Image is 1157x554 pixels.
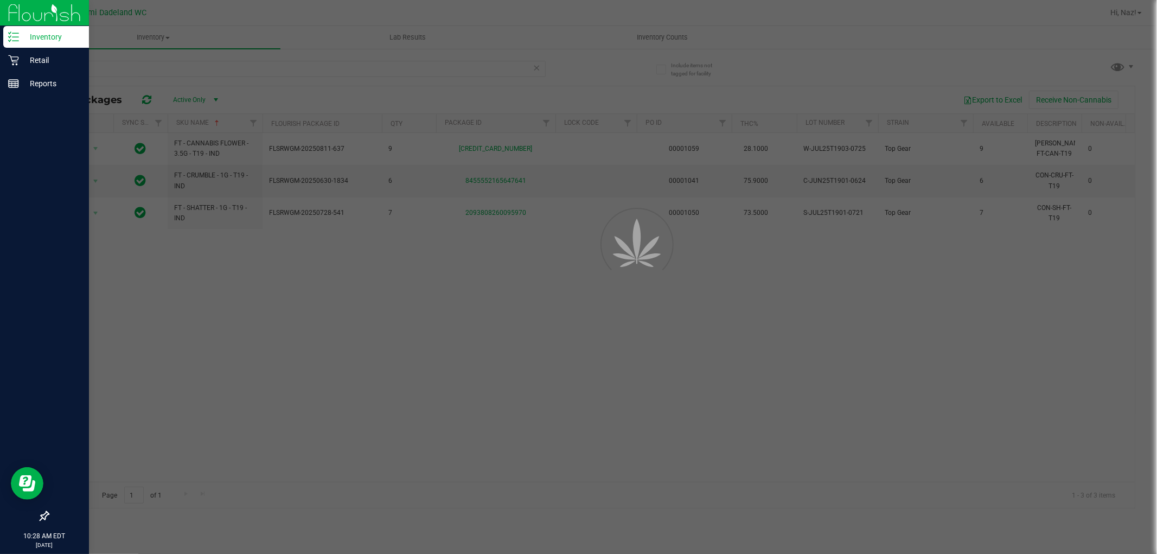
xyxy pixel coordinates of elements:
[8,31,19,42] inline-svg: Inventory
[8,55,19,66] inline-svg: Retail
[19,30,84,43] p: Inventory
[5,531,84,541] p: 10:28 AM EDT
[19,77,84,90] p: Reports
[8,78,19,89] inline-svg: Reports
[11,467,43,500] iframe: Resource center
[5,541,84,549] p: [DATE]
[19,54,84,67] p: Retail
